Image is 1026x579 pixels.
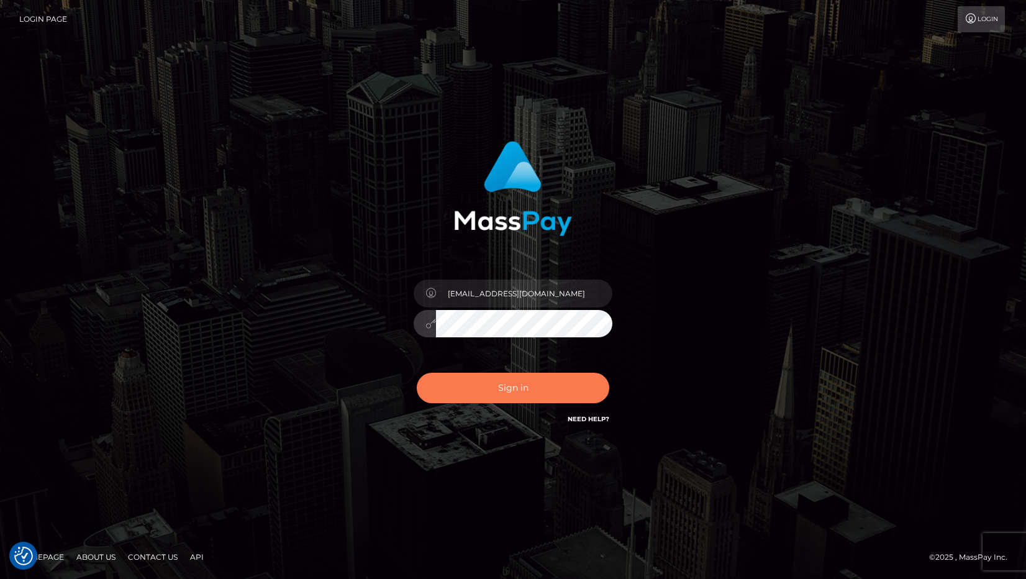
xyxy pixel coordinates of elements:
a: About Us [71,547,120,567]
img: MassPay Login [454,141,572,236]
a: Need Help? [568,415,609,423]
button: Sign in [417,373,609,403]
a: Login [958,6,1005,32]
input: Username... [436,280,612,308]
button: Consent Preferences [14,547,33,565]
a: API [185,547,209,567]
a: Homepage [14,547,69,567]
a: Contact Us [123,547,183,567]
a: Login Page [19,6,67,32]
div: © 2025 , MassPay Inc. [929,550,1017,564]
img: Revisit consent button [14,547,33,565]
